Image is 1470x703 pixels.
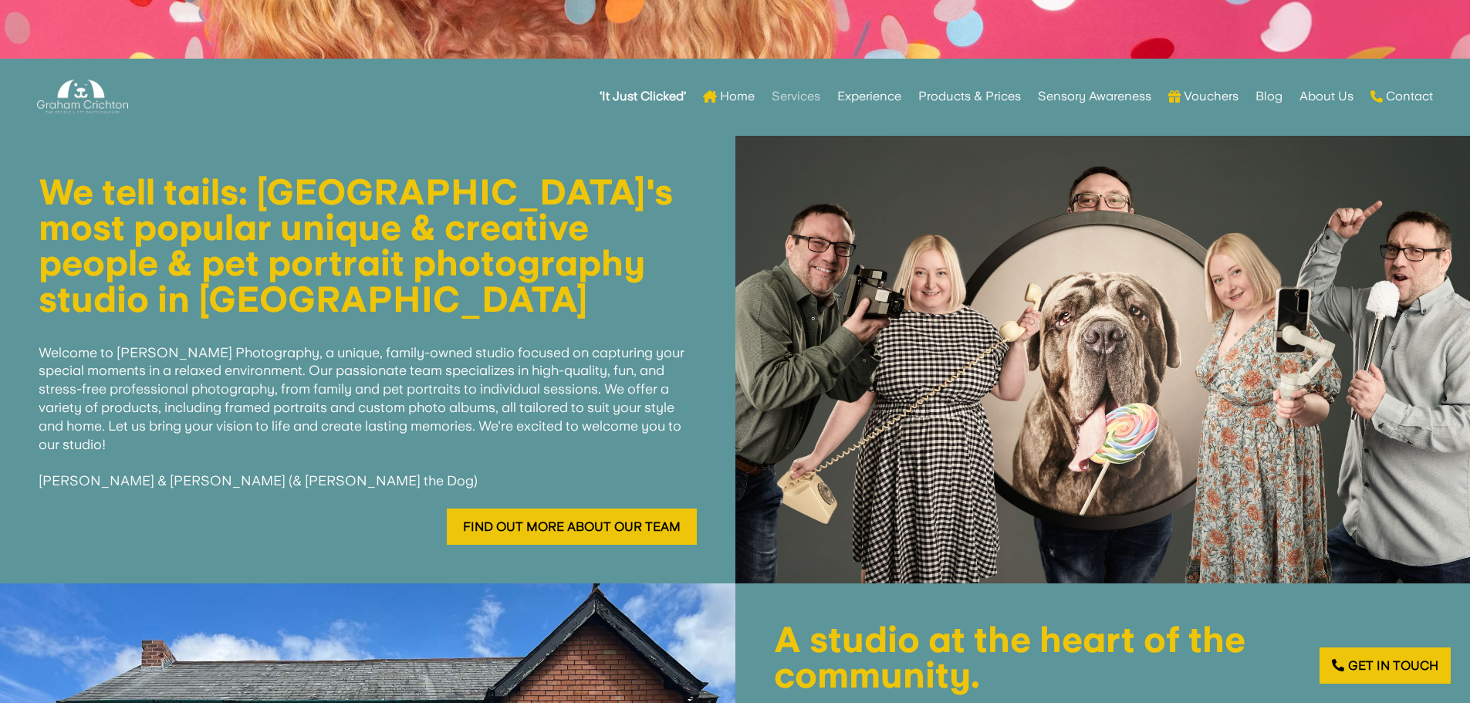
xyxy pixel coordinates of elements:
a: Find out more about our team [447,509,697,545]
a: ‘It Just Clicked’ [600,66,686,127]
a: Services [772,66,820,127]
h1: We tell tails: [GEOGRAPHIC_DATA]'s most popular unique & creative people & pet portrait photograp... [39,174,697,325]
strong: ‘It Just Clicked’ [600,91,686,102]
h1: A studio at the heart of the community. [774,622,1432,701]
a: Contact [1370,66,1433,127]
a: Sensory Awareness [1038,66,1151,127]
a: Vouchers [1168,66,1239,127]
span: Welcome to [PERSON_NAME] Photography, a unique, family-owned studio focused on capturing your spe... [39,344,684,489]
a: About Us [1299,66,1353,127]
a: Experience [837,66,901,127]
a: Get in touch [1320,647,1451,684]
a: Products & Prices [918,66,1021,127]
a: Blog [1255,66,1282,127]
img: Graham Crichton Photography Logo - Graham Crichton - Belfast Family & Pet Photography Studio [37,76,128,118]
a: Home [703,66,755,127]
